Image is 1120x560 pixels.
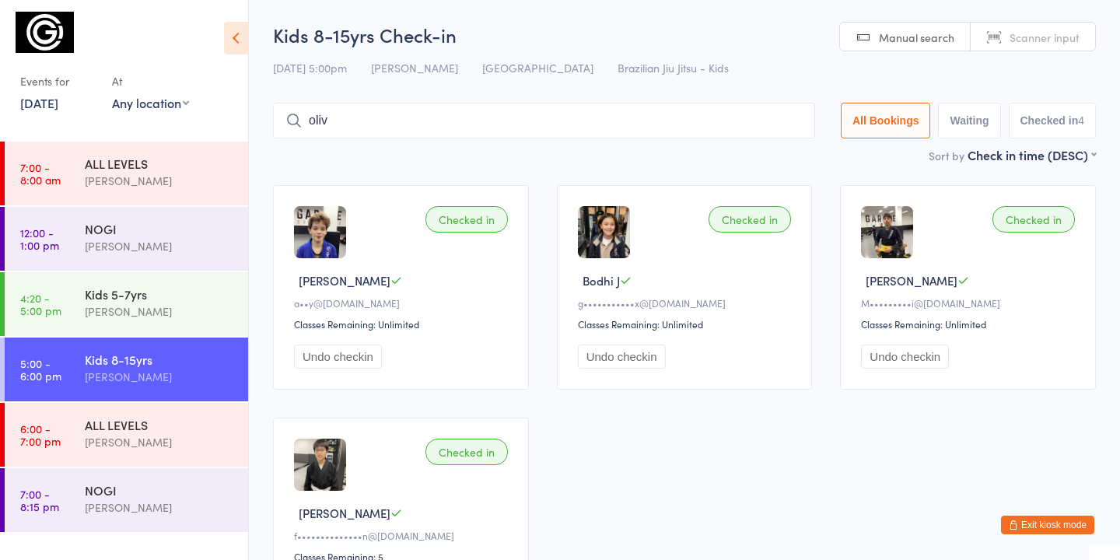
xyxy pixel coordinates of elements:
button: Exit kiosk mode [1001,516,1094,534]
span: [PERSON_NAME] [371,60,458,75]
a: [DATE] [20,94,58,111]
button: Undo checkin [861,345,949,369]
span: [GEOGRAPHIC_DATA] [482,60,593,75]
div: Events for [20,68,96,94]
img: image1758007189.png [294,206,346,258]
button: Undo checkin [578,345,666,369]
span: [PERSON_NAME] [299,272,390,289]
div: M•••••••••i@[DOMAIN_NAME] [861,296,1080,310]
time: 7:00 - 8:15 pm [20,488,59,513]
div: ALL LEVELS [85,155,235,172]
span: Bodhi J [583,272,620,289]
img: image1752562973.png [861,206,913,258]
span: Manual search [879,30,954,45]
div: Checked in [425,206,508,233]
div: a••y@[DOMAIN_NAME] [294,296,513,310]
img: Garage Bondi Junction [16,12,74,53]
button: All Bookings [841,103,931,138]
div: [PERSON_NAME] [85,433,235,451]
div: f••••••••••••••n@[DOMAIN_NAME] [294,529,513,542]
div: NOGI [85,220,235,237]
a: 5:00 -6:00 pmKids 8-15yrs[PERSON_NAME] [5,338,248,401]
span: Brazilian Jiu Jitsu - Kids [618,60,729,75]
div: Checked in [709,206,791,233]
div: [PERSON_NAME] [85,303,235,320]
div: Check in time (DESC) [968,146,1096,163]
time: 7:00 - 8:00 am [20,161,61,186]
time: 12:00 - 1:00 pm [20,226,59,251]
time: 5:00 - 6:00 pm [20,357,61,382]
h2: Kids 8-15yrs Check-in [273,22,1096,47]
button: Checked in4 [1009,103,1097,138]
a: 12:00 -1:00 pmNOGI[PERSON_NAME] [5,207,248,271]
div: [PERSON_NAME] [85,368,235,386]
div: Classes Remaining: Unlimited [861,317,1080,331]
a: 7:00 -8:00 amALL LEVELS[PERSON_NAME] [5,142,248,205]
div: Any location [112,94,189,111]
time: 4:20 - 5:00 pm [20,292,61,317]
div: At [112,68,189,94]
div: Kids 5-7yrs [85,285,235,303]
div: 4 [1078,114,1084,127]
label: Sort by [929,148,964,163]
div: Kids 8-15yrs [85,351,235,368]
div: NOGI [85,481,235,499]
span: [PERSON_NAME] [866,272,957,289]
a: 6:00 -7:00 pmALL LEVELS[PERSON_NAME] [5,403,248,467]
span: Scanner input [1010,30,1080,45]
img: image1752562555.png [294,439,346,491]
img: image1755159123.png [578,206,630,258]
div: Classes Remaining: Unlimited [578,317,796,331]
span: [DATE] 5:00pm [273,60,347,75]
div: Checked in [992,206,1075,233]
div: Classes Remaining: Unlimited [294,317,513,331]
div: Checked in [425,439,508,465]
div: g•••••••••••x@[DOMAIN_NAME] [578,296,796,310]
button: Waiting [938,103,1000,138]
span: [PERSON_NAME] [299,505,390,521]
time: 6:00 - 7:00 pm [20,422,61,447]
div: ALL LEVELS [85,416,235,433]
a: 7:00 -8:15 pmNOGI[PERSON_NAME] [5,468,248,532]
input: Search [273,103,815,138]
div: [PERSON_NAME] [85,499,235,516]
button: Undo checkin [294,345,382,369]
a: 4:20 -5:00 pmKids 5-7yrs[PERSON_NAME] [5,272,248,336]
div: [PERSON_NAME] [85,237,235,255]
div: [PERSON_NAME] [85,172,235,190]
